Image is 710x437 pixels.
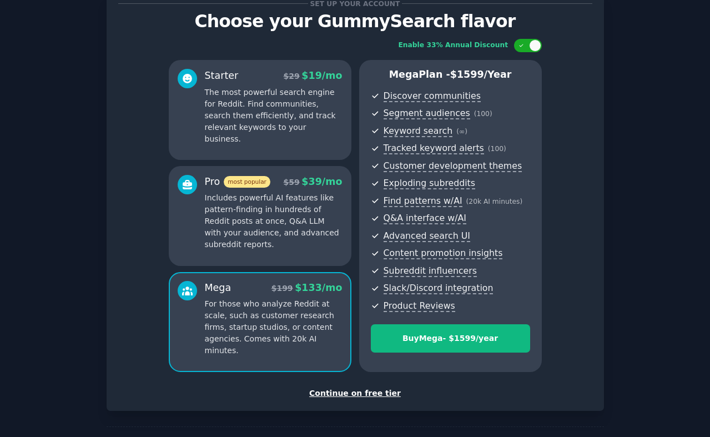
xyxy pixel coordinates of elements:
p: The most powerful search engine for Reddit. Find communities, search them efficiently, and track ... [205,87,343,145]
span: most popular [224,176,270,188]
span: Exploding subreddits [384,178,475,189]
span: Keyword search [384,125,453,137]
span: $ 199 [271,284,293,293]
span: $ 29 [284,72,300,81]
div: Starter [205,69,239,83]
span: Q&A interface w/AI [384,213,466,224]
div: Mega [205,281,231,295]
span: Content promotion insights [384,248,503,259]
span: Customer development themes [384,160,522,172]
div: Continue on free tier [118,388,592,399]
span: Discover communities [384,91,481,102]
span: Advanced search UI [384,230,470,242]
div: Pro [205,175,270,189]
span: Subreddit influencers [384,265,477,277]
span: ( ∞ ) [456,128,467,135]
p: Mega Plan - [371,68,530,82]
span: ( 20k AI minutes ) [466,198,523,205]
div: Enable 33% Annual Discount [399,41,508,51]
span: $ 59 [284,178,300,187]
span: Product Reviews [384,300,455,312]
span: Tracked keyword alerts [384,143,484,154]
span: ( 100 ) [474,110,492,118]
div: Buy Mega - $ 1599 /year [371,333,530,344]
span: Find patterns w/AI [384,195,462,207]
p: Includes powerful AI features like pattern-finding in hundreds of Reddit posts at once, Q&A LLM w... [205,192,343,250]
span: $ 133 /mo [295,282,342,293]
span: $ 1599 /year [450,69,512,80]
button: BuyMega- $1599/year [371,324,530,353]
span: ( 100 ) [488,145,506,153]
span: Slack/Discord integration [384,283,494,294]
span: $ 39 /mo [301,176,342,187]
span: Segment audiences [384,108,470,119]
p: Choose your GummySearch flavor [118,12,592,31]
span: $ 19 /mo [301,70,342,81]
p: For those who analyze Reddit at scale, such as customer research firms, startup studios, or conte... [205,298,343,356]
